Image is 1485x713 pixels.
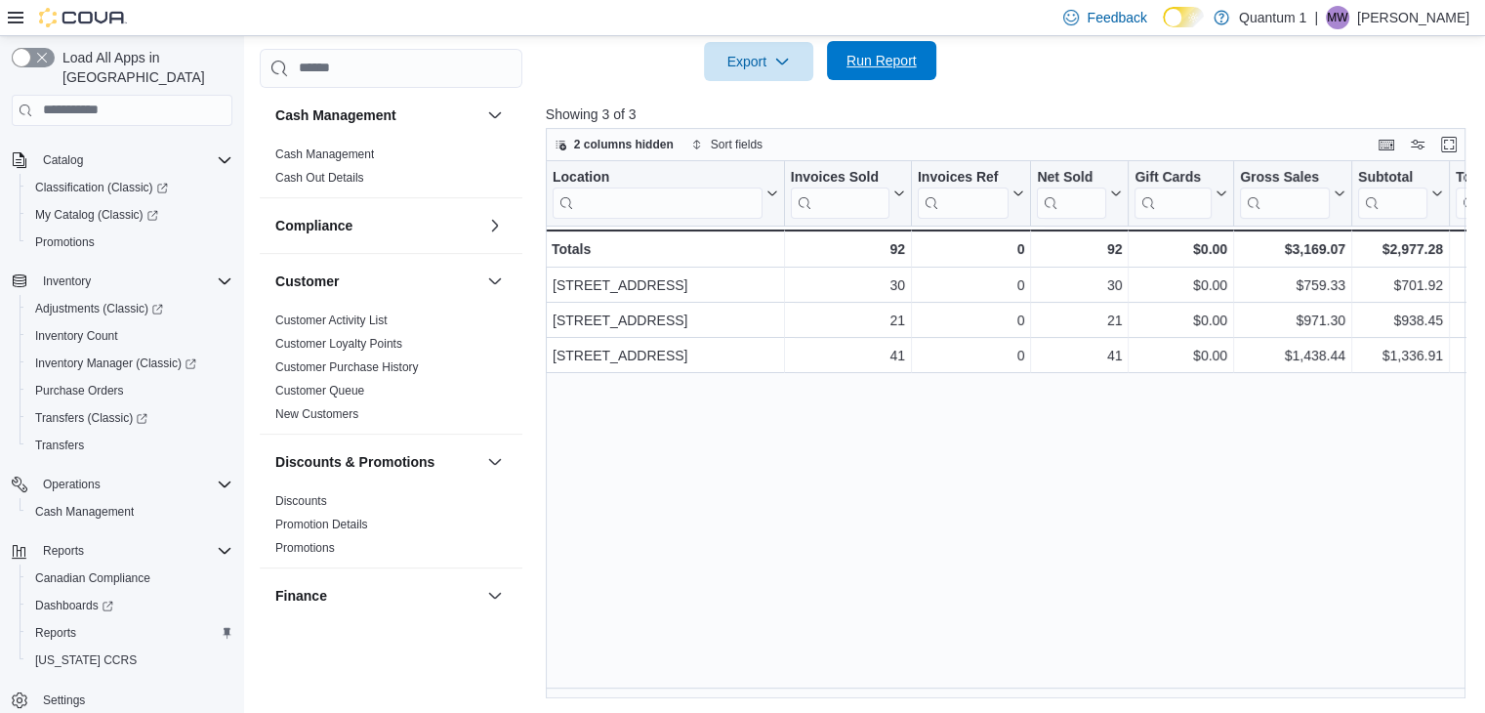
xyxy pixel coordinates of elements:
span: Purchase Orders [27,379,232,402]
a: Inventory Manager (Classic) [20,350,240,377]
button: Inventory [4,268,240,295]
div: $759.33 [1240,273,1345,297]
span: Operations [35,473,232,496]
h3: Compliance [275,216,352,235]
span: Adjustments (Classic) [27,297,232,320]
a: Classification (Classic) [20,174,240,201]
span: Feedback [1087,8,1146,27]
span: Reports [35,625,76,641]
a: [US_STATE] CCRS [27,649,144,672]
button: Operations [35,473,108,496]
a: Transfers [27,434,92,457]
button: Keyboard shortcuts [1375,133,1398,156]
span: Settings [35,688,232,712]
span: Canadian Compliance [27,566,232,590]
span: Discounts [275,493,327,509]
div: $2,977.28 [1358,237,1443,261]
span: Canadian Compliance [35,570,150,586]
div: Subtotal [1358,168,1427,218]
p: | [1314,6,1318,29]
div: 41 [1037,344,1122,367]
button: Gross Sales [1240,168,1345,218]
span: Operations [43,477,101,492]
div: 0 [918,273,1024,297]
div: Michael Wuest [1326,6,1349,29]
span: Transfers (Classic) [27,406,232,430]
button: Sort fields [683,133,770,156]
span: Classification (Classic) [27,176,232,199]
span: Customer Loyalty Points [275,336,402,352]
span: Transfers [35,438,84,453]
div: Net Sold [1037,168,1106,187]
div: 0 [918,237,1024,261]
button: Location [553,168,778,218]
a: Adjustments (Classic) [27,297,171,320]
span: Inventory Manager (Classic) [35,356,196,371]
span: Cash Management [35,504,134,520]
a: My Catalog (Classic) [27,203,166,227]
a: Purchase Orders [27,379,132,402]
span: Run Report [846,51,917,70]
a: Promotion Details [275,518,368,531]
div: Invoices Sold [791,168,889,187]
a: Canadian Compliance [27,566,158,590]
div: $938.45 [1358,309,1443,332]
button: Finance [275,586,479,606]
button: Compliance [483,214,507,237]
span: Inventory Count [35,328,118,344]
p: [PERSON_NAME] [1357,6,1469,29]
div: 0 [918,344,1024,367]
span: Adjustments (Classic) [35,301,163,316]
button: Enter fullscreen [1437,133,1461,156]
button: Customer [483,270,507,293]
button: Gift Cards [1134,168,1227,218]
div: $701.92 [1358,273,1443,297]
span: Dashboards [35,598,113,613]
span: Inventory [43,273,91,289]
a: Customer Activity List [275,314,388,327]
button: [US_STATE] CCRS [20,647,240,674]
div: Location [553,168,763,187]
div: Discounts & Promotions [260,489,522,567]
div: Invoices Ref [918,168,1009,218]
div: Net Sold [1037,168,1106,218]
a: Discounts [275,494,327,508]
button: Cash Management [275,105,479,125]
span: Classification (Classic) [35,180,168,195]
button: Compliance [275,216,479,235]
span: New Customers [275,406,358,422]
div: 92 [791,237,905,261]
div: Gross Sales [1240,168,1330,218]
div: Customer [260,309,522,434]
button: Transfers [20,432,240,459]
a: Customer Queue [275,384,364,398]
div: Cash Management [260,143,522,197]
a: Transfers (Classic) [27,406,155,430]
span: Sort fields [711,137,763,152]
button: Discounts & Promotions [275,452,479,472]
div: Totals [552,237,778,261]
button: Promotions [20,229,240,256]
span: Transfers [27,434,232,457]
span: Washington CCRS [27,649,232,672]
div: $0.00 [1134,344,1227,367]
div: Invoices Sold [791,168,889,218]
span: Load All Apps in [GEOGRAPHIC_DATA] [55,48,232,87]
a: Customer Purchase History [275,360,419,374]
span: Inventory Count [27,324,232,348]
button: Subtotal [1358,168,1443,218]
div: $1,438.44 [1240,344,1345,367]
button: Catalog [4,147,240,174]
span: Customer Queue [275,383,364,398]
button: Cash Management [483,104,507,127]
div: [STREET_ADDRESS] [553,344,778,367]
div: 21 [1037,309,1122,332]
button: Invoices Ref [918,168,1024,218]
h3: Cash Management [275,105,396,125]
div: Subtotal [1358,168,1427,187]
div: 30 [791,273,905,297]
span: Reports [43,543,84,559]
span: Cash Out Details [275,170,364,186]
button: Purchase Orders [20,377,240,404]
a: My Catalog (Classic) [20,201,240,229]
